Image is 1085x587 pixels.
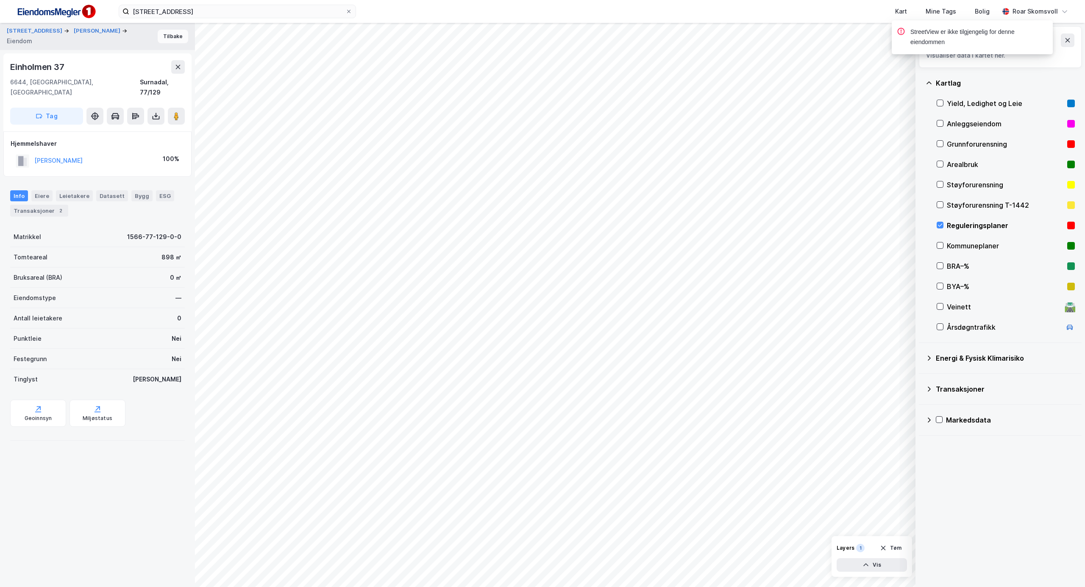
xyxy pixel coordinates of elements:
[96,190,128,201] div: Datasett
[163,154,179,164] div: 100%
[856,544,865,552] div: 1
[10,205,68,217] div: Transaksjoner
[74,27,122,35] button: [PERSON_NAME]
[14,334,42,344] div: Punktleie
[161,252,181,262] div: 898 ㎡
[14,313,62,323] div: Antall leietakere
[131,190,153,201] div: Bygg
[14,232,41,242] div: Matrikkel
[947,220,1064,231] div: Reguleringsplaner
[10,108,83,125] button: Tag
[10,60,66,74] div: Einholmen 37
[7,36,32,46] div: Eiendom
[14,2,98,21] img: F4PB6Px+NJ5v8B7XTbfpPpyloAAAAASUVORK5CYII=
[947,139,1064,149] div: Grunnforurensning
[7,27,64,35] button: [STREET_ADDRESS]
[129,5,345,18] input: Søk på adresse, matrikkel, gårdeiere, leietakere eller personer
[936,78,1075,88] div: Kartlag
[926,6,956,17] div: Mine Tags
[947,119,1064,129] div: Anleggseiendom
[10,190,28,201] div: Info
[1013,6,1058,17] div: Roar Skomsvoll
[947,98,1064,108] div: Yield, Ledighet og Leie
[936,353,1075,363] div: Energi & Fysisk Klimarisiko
[895,6,907,17] div: Kart
[1043,546,1085,587] iframe: Chat Widget
[175,293,181,303] div: —
[14,374,38,384] div: Tinglyst
[158,30,188,43] button: Tilbake
[947,200,1064,210] div: Støyforurensning T-1442
[56,206,65,215] div: 2
[837,545,854,551] div: Layers
[910,27,1046,47] div: StreetView er ikke tilgjengelig for denne eiendommen
[947,241,1064,251] div: Kommuneplaner
[947,322,1061,332] div: Årsdøgntrafikk
[947,281,1064,292] div: BYA–%
[11,139,184,149] div: Hjemmelshaver
[127,232,181,242] div: 1566-77-129-0-0
[56,190,93,201] div: Leietakere
[25,415,52,422] div: Geoinnsyn
[947,159,1064,170] div: Arealbruk
[133,374,181,384] div: [PERSON_NAME]
[14,293,56,303] div: Eiendomstype
[14,252,47,262] div: Tomteareal
[936,384,1075,394] div: Transaksjoner
[837,558,907,572] button: Vis
[172,334,181,344] div: Nei
[874,541,907,555] button: Tøm
[14,354,47,364] div: Festegrunn
[14,273,62,283] div: Bruksareal (BRA)
[947,180,1064,190] div: Støyforurensning
[947,261,1064,271] div: BRA–%
[946,415,1075,425] div: Markedsdata
[31,190,53,201] div: Eiere
[1064,301,1076,312] div: 🛣️
[1043,546,1085,587] div: Kontrollprogram for chat
[177,313,181,323] div: 0
[83,415,112,422] div: Miljøstatus
[975,6,990,17] div: Bolig
[170,273,181,283] div: 0 ㎡
[172,354,181,364] div: Nei
[156,190,174,201] div: ESG
[140,77,185,97] div: Surnadal, 77/129
[947,302,1061,312] div: Veinett
[10,77,140,97] div: 6644, [GEOGRAPHIC_DATA], [GEOGRAPHIC_DATA]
